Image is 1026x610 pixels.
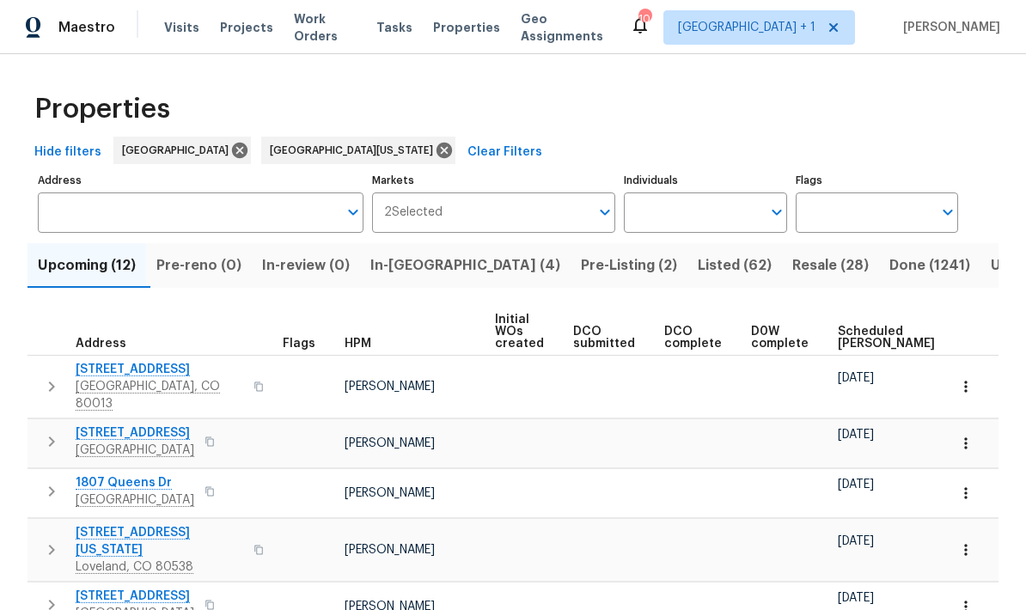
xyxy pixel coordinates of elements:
[889,253,970,278] span: Done (1241)
[838,429,874,441] span: [DATE]
[838,326,935,350] span: Scheduled [PERSON_NAME]
[461,137,549,168] button: Clear Filters
[838,535,874,547] span: [DATE]
[581,253,677,278] span: Pre-Listing (2)
[838,592,874,604] span: [DATE]
[664,326,722,350] span: DCO complete
[76,338,126,350] span: Address
[345,544,435,556] span: [PERSON_NAME]
[341,200,365,224] button: Open
[765,200,789,224] button: Open
[156,253,241,278] span: Pre-reno (0)
[38,175,363,186] label: Address
[624,175,786,186] label: Individuals
[58,19,115,36] span: Maestro
[896,19,1000,36] span: [PERSON_NAME]
[122,142,235,159] span: [GEOGRAPHIC_DATA]
[38,253,136,278] span: Upcoming (12)
[270,142,440,159] span: [GEOGRAPHIC_DATA][US_STATE]
[294,10,356,45] span: Work Orders
[345,381,435,393] span: [PERSON_NAME]
[698,253,772,278] span: Listed (62)
[34,142,101,163] span: Hide filters
[792,253,869,278] span: Resale (28)
[678,19,815,36] span: [GEOGRAPHIC_DATA] + 1
[283,338,315,350] span: Flags
[164,19,199,36] span: Visits
[467,142,542,163] span: Clear Filters
[838,372,874,384] span: [DATE]
[345,487,435,499] span: [PERSON_NAME]
[261,137,455,164] div: [GEOGRAPHIC_DATA][US_STATE]
[220,19,273,36] span: Projects
[262,253,350,278] span: In-review (0)
[936,200,960,224] button: Open
[384,205,443,220] span: 2 Selected
[113,137,251,164] div: [GEOGRAPHIC_DATA]
[521,10,609,45] span: Geo Assignments
[751,326,809,350] span: D0W complete
[838,479,874,491] span: [DATE]
[345,338,371,350] span: HPM
[638,10,650,27] div: 10
[796,175,958,186] label: Flags
[27,137,108,168] button: Hide filters
[372,175,616,186] label: Markets
[573,326,635,350] span: DCO submitted
[34,101,170,118] span: Properties
[345,437,435,449] span: [PERSON_NAME]
[433,19,500,36] span: Properties
[593,200,617,224] button: Open
[370,253,560,278] span: In-[GEOGRAPHIC_DATA] (4)
[495,314,544,350] span: Initial WOs created
[376,21,412,34] span: Tasks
